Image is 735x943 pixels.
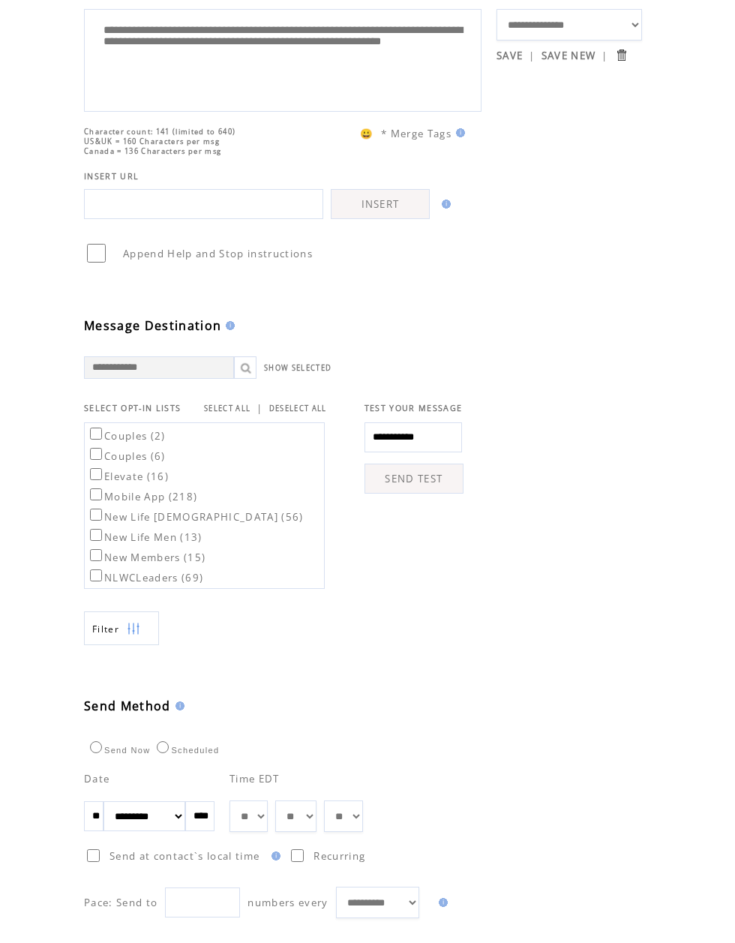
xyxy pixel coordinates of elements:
input: New Life [DEMOGRAPHIC_DATA] (56) [90,509,102,521]
img: help.gif [451,128,465,137]
label: New Life [DEMOGRAPHIC_DATA] (56) [87,510,304,524]
label: Scheduled [153,746,219,755]
span: * Merge Tags [381,127,451,140]
img: help.gif [434,898,448,907]
input: NLWCLeaders (69) [90,569,102,581]
span: Canada = 136 Characters per msg [84,146,221,156]
label: Send Now [86,746,150,755]
span: Send Method [84,698,171,714]
input: Elevate (16) [90,468,102,480]
img: filters.png [127,612,140,646]
span: Recurring [313,849,365,863]
span: TEST YOUR MESSAGE [364,403,463,413]
input: Mobile App (218) [90,488,102,500]
label: Couples (6) [87,449,166,463]
a: INSERT [331,189,430,219]
span: | [256,401,262,415]
span: Pace: Send to [84,896,157,909]
span: Message Destination [84,317,221,334]
input: Couples (6) [90,448,102,460]
input: New Members (15) [90,549,102,561]
span: | [601,49,607,62]
span: SELECT OPT-IN LISTS [84,403,181,413]
a: SEND TEST [364,464,463,494]
input: Submit [614,48,628,62]
label: Elevate (16) [87,470,169,483]
a: SAVE [496,49,523,62]
span: US&UK = 160 Characters per msg [84,137,220,146]
input: Scheduled [157,741,169,753]
span: numbers every [247,896,328,909]
img: help.gif [437,200,451,209]
a: Filter [84,611,159,645]
span: Time EDT [229,772,280,785]
span: Send at contact`s local time [109,849,259,863]
a: SELECT ALL [204,404,250,413]
label: NLWCLeaders (69) [87,571,203,584]
label: New Members (15) [87,551,205,564]
label: Couples (2) [87,429,166,443]
span: Character count: 141 (limited to 640) [84,127,235,137]
img: help.gif [171,701,184,710]
img: help.gif [267,851,280,860]
span: Show filters [92,623,119,635]
span: | [529,49,535,62]
label: New Life Men (13) [87,530,202,544]
input: New Life Men (13) [90,529,102,541]
span: Append Help and Stop instructions [123,247,313,260]
span: 😀 [360,127,373,140]
img: help.gif [221,321,235,330]
a: DESELECT ALL [269,404,327,413]
a: SHOW SELECTED [264,363,331,373]
label: Mobile App (218) [87,490,197,503]
span: INSERT URL [84,171,139,182]
a: SAVE NEW [541,49,596,62]
input: Couples (2) [90,428,102,440]
span: Date [84,772,109,785]
input: Send Now [90,741,102,753]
